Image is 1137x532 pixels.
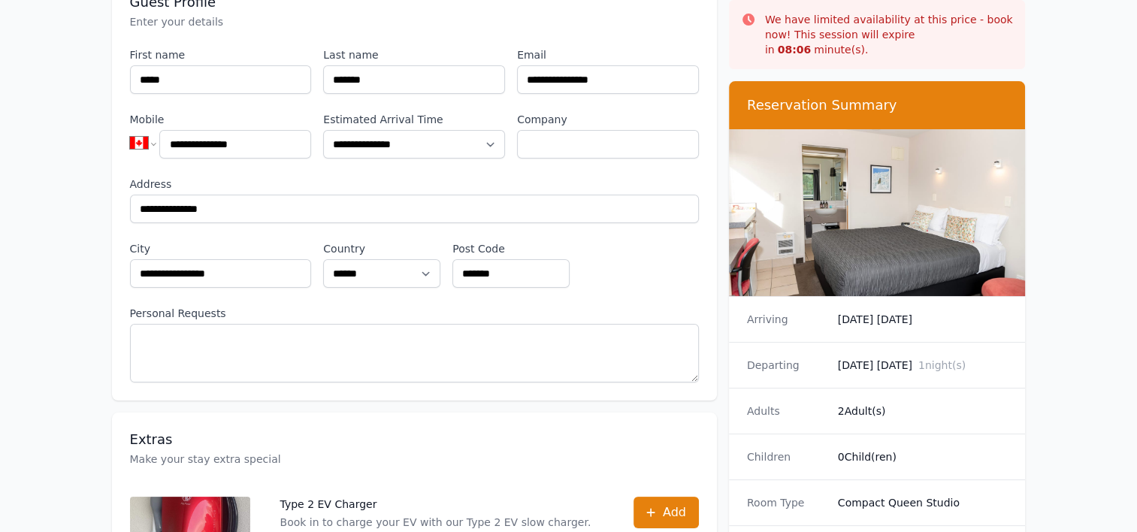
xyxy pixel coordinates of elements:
[838,358,1008,373] dd: [DATE] [DATE]
[130,431,699,449] h3: Extras
[130,177,699,192] label: Address
[634,497,699,528] button: Add
[130,241,312,256] label: City
[838,449,1008,464] dd: 0 Child(ren)
[838,495,1008,510] dd: Compact Queen Studio
[747,449,826,464] dt: Children
[838,312,1008,327] dd: [DATE] [DATE]
[130,14,699,29] p: Enter your details
[323,241,440,256] label: Country
[323,47,505,62] label: Last name
[838,404,1008,419] dd: 2 Adult(s)
[747,358,826,373] dt: Departing
[778,44,812,56] strong: 08 : 06
[323,112,505,127] label: Estimated Arrival Time
[747,312,826,327] dt: Arriving
[452,241,570,256] label: Post Code
[130,306,699,321] label: Personal Requests
[729,129,1026,296] img: Compact Queen Studio
[517,112,699,127] label: Company
[280,497,603,512] p: Type 2 EV Charger
[747,96,1008,114] h3: Reservation Summary
[747,495,826,510] dt: Room Type
[130,112,312,127] label: Mobile
[747,404,826,419] dt: Adults
[130,47,312,62] label: First name
[918,359,966,371] span: 1 night(s)
[765,12,1014,57] p: We have limited availability at this price - book now! This session will expire in minute(s).
[663,503,686,521] span: Add
[130,452,699,467] p: Make your stay extra special
[517,47,699,62] label: Email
